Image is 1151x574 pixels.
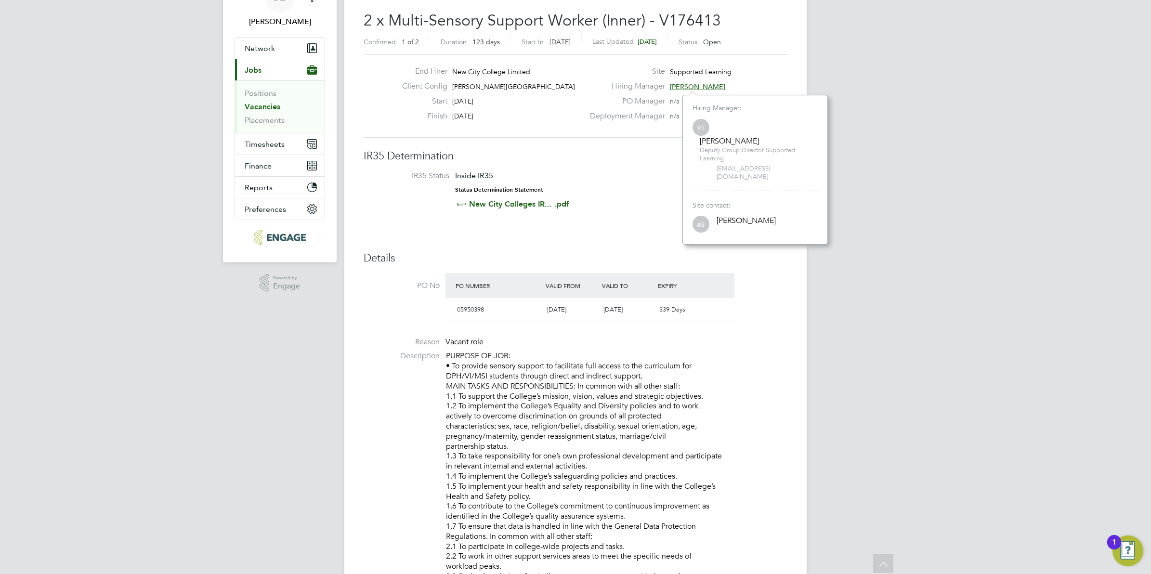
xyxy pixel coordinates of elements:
strong: Status Determination Statement [455,186,543,193]
span: [PERSON_NAME][GEOGRAPHIC_DATA] [452,82,575,91]
button: Network [235,38,325,59]
label: Description [364,351,440,361]
button: Reports [235,177,325,198]
label: PO No [364,281,440,291]
span: 1 of 2 [402,38,419,46]
span: Timesheets [245,140,285,149]
label: End Hirer [394,66,447,77]
span: n/a [670,112,680,120]
label: Duration [441,38,467,46]
div: Jobs [235,80,325,133]
div: Hiring Manager: [693,104,818,112]
label: Finish [394,111,447,121]
span: 2 x Multi-Sensory Support Worker (Inner) - V176413 [364,11,721,30]
span: AS [693,216,709,233]
label: Hiring Manager [584,81,665,91]
a: Go to home page [235,230,325,245]
label: Site [584,66,665,77]
label: Deployment Manager [584,111,665,121]
span: Powered by [273,274,300,282]
span: Network [245,44,275,53]
label: Start [394,96,447,106]
a: Placements [245,116,285,125]
label: Start In [522,38,544,46]
span: [DATE] [547,305,566,313]
button: Open Resource Center, 1 new notification [1112,535,1143,566]
span: n/a [670,97,680,105]
label: Last Updated [592,37,634,46]
button: Timesheets [235,133,325,155]
a: Vacancies [245,102,280,111]
span: New City College Limited [452,67,530,76]
span: Vacant role [445,337,484,347]
span: [DATE] [638,38,657,46]
span: [DATE] [452,112,473,120]
div: Valid From [543,277,600,294]
div: Site contact: [693,201,818,209]
span: Supported Learning [670,67,732,76]
span: Engage [273,282,300,290]
label: Status [679,38,697,46]
span: Jobs [245,65,262,75]
span: 05950398 [457,305,484,313]
h3: Details [364,251,787,265]
label: Client Config [394,81,447,91]
a: Positions [245,89,276,98]
h3: IR35 Determination [364,149,787,163]
label: IR35 Status [373,171,449,181]
label: Reason [364,337,440,347]
div: 1 [1112,542,1116,555]
div: PO Number [453,277,543,294]
button: Jobs [235,59,325,80]
span: 123 days [472,38,500,46]
a: Powered byEngage [260,274,301,292]
span: [DATE] [549,38,571,46]
span: Preferences [245,205,286,214]
span: [EMAIL_ADDRESS][DOMAIN_NAME] [717,165,818,181]
span: [DATE] [452,97,473,105]
button: Preferences [235,198,325,220]
span: VT [693,119,709,136]
label: Confirmed [364,38,396,46]
span: Deputy Group Director Supported Learning [700,146,818,163]
span: [PERSON_NAME] [670,82,725,91]
span: Inside IR35 [455,171,493,180]
button: Finance [235,155,325,176]
div: Expiry [655,277,712,294]
label: PO Manager [584,96,665,106]
span: Open [703,38,721,46]
span: Reports [245,183,273,192]
span: Finance [245,161,272,170]
div: [PERSON_NAME] [700,136,818,146]
span: [DATE] [603,305,623,313]
a: New City Colleges IR... .pdf [469,199,569,209]
div: [PERSON_NAME] [717,216,776,226]
span: 339 Days [659,305,685,313]
div: Valid To [600,277,656,294]
span: Josh Boulding [235,16,325,27]
img: protocol-logo-retina.png [254,230,305,245]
